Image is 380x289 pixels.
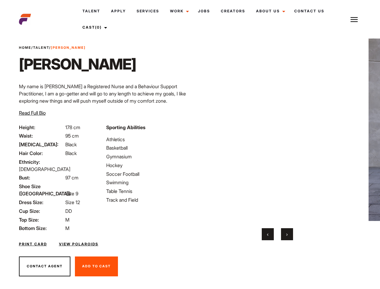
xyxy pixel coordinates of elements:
span: Size 12 [65,199,80,205]
li: Athletics [106,136,186,143]
li: Swimming [106,179,186,186]
button: Read Full Bio [19,109,46,117]
span: 178 cm [65,124,80,130]
li: Gymnasium [106,153,186,160]
a: View Polaroids [59,241,98,247]
span: Bust: [19,174,64,181]
span: Bottom Size: [19,225,64,232]
span: Shoe Size ([GEOGRAPHIC_DATA]): [19,183,64,197]
strong: [PERSON_NAME] [51,45,86,50]
span: Read Full Bio [19,110,46,116]
span: My name is [PERSON_NAME] a Registered Nurse and a Behaviour Support Practitioner, I am a go-gette... [19,83,186,104]
span: [DEMOGRAPHIC_DATA] [19,166,70,172]
span: Top Size: [19,216,64,223]
span: 95 cm [65,133,79,139]
li: Soccer Football [106,170,186,178]
a: Home [19,45,31,50]
a: Talent [77,3,106,19]
span: Next [286,231,288,237]
li: Table Tennis [106,188,186,195]
a: Creators [215,3,251,19]
span: 97 cm [65,175,79,181]
a: Work [165,3,193,19]
span: DD [65,208,72,214]
a: Contact Us [289,3,330,19]
span: M [65,217,70,223]
a: Cast(0) [77,19,111,36]
a: Apply [106,3,131,19]
span: Size 9 [65,191,78,197]
span: Cup Size: [19,207,64,215]
li: Basketball [106,144,186,151]
span: Hair Color: [19,150,64,157]
img: cropped-aefm-brand-fav-22-square.png [19,13,31,25]
img: Burger icon [351,16,358,23]
li: Hockey [106,162,186,169]
h1: [PERSON_NAME] [19,55,136,73]
a: About Us [251,3,289,19]
span: Add To Cast [82,264,111,268]
a: Services [131,3,165,19]
span: Height: [19,124,64,131]
span: / / [19,45,86,50]
span: M [65,225,70,231]
span: Previous [267,231,268,237]
span: Black [65,150,77,156]
a: Talent [33,45,49,50]
strong: Sporting Abilities [106,124,145,130]
span: (0) [95,25,102,30]
span: [MEDICAL_DATA]: [19,141,64,148]
span: Dress Size: [19,199,64,206]
button: Contact Agent [19,256,70,276]
span: Black [65,141,77,148]
button: Add To Cast [75,256,118,276]
li: Track and Field [106,196,186,204]
span: Ethnicity: [19,158,64,166]
span: Waist: [19,132,64,139]
a: Jobs [193,3,215,19]
a: Print Card [19,241,47,247]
